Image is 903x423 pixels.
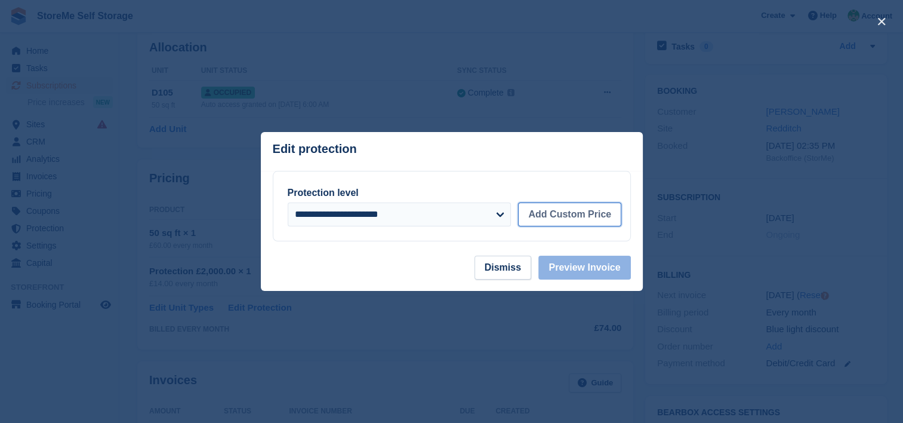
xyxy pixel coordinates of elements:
[872,12,891,31] button: close
[273,142,357,156] p: Edit protection
[288,188,359,198] label: Protection level
[538,256,630,280] button: Preview Invoice
[474,256,531,280] button: Dismiss
[518,203,621,226] button: Add Custom Price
